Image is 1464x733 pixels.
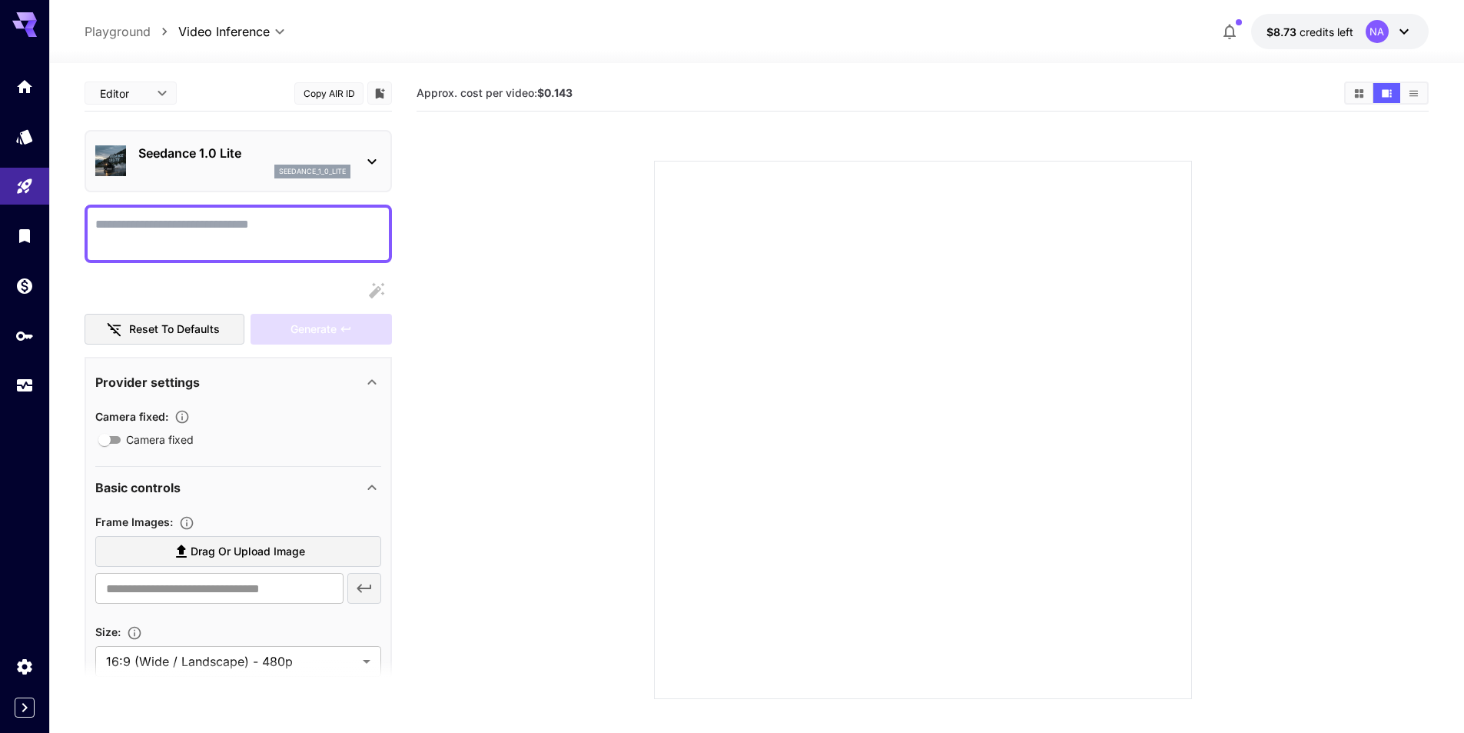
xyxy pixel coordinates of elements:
[100,85,148,102] span: Editor
[95,478,181,497] p: Basic controls
[95,625,121,638] span: Size :
[15,177,34,196] div: Playground
[294,82,364,105] button: Copy AIR ID
[106,652,357,671] span: 16:9 (Wide / Landscape) - 480p
[15,127,34,146] div: Models
[95,536,381,568] label: Drag or upload image
[15,226,34,245] div: Library
[15,376,34,395] div: Usage
[1366,20,1389,43] div: NA
[85,314,244,345] button: Reset to defaults
[95,410,168,423] span: Camera fixed :
[95,373,200,391] p: Provider settings
[15,276,34,295] div: Wallet
[85,22,151,41] a: Playground
[173,515,201,531] button: Upload frame images.
[373,84,387,102] button: Add to library
[121,625,148,641] button: Adjust the dimensions of the generated image by specifying its width and height in pixels, or sel...
[417,86,573,99] span: Approx. cost per video:
[15,657,34,676] div: Settings
[95,138,381,185] div: Seedance 1.0 Liteseedance_1_0_lite
[1251,14,1429,49] button: $8.73388NA
[279,166,346,177] p: seedance_1_0_lite
[1344,82,1429,105] div: Show videos in grid viewShow videos in video viewShow videos in list view
[537,86,573,99] b: $0.143
[95,469,381,506] div: Basic controls
[95,515,173,528] span: Frame Images :
[1373,83,1400,103] button: Show videos in video view
[85,22,178,41] nav: breadcrumb
[126,431,194,448] span: Camera fixed
[1266,25,1300,38] span: $8.73
[95,364,381,401] div: Provider settings
[178,22,270,41] span: Video Inference
[15,698,35,718] button: Expand sidebar
[1400,83,1427,103] button: Show videos in list view
[15,72,34,92] div: Home
[138,144,350,162] p: Seedance 1.0 Lite
[191,542,305,561] span: Drag or upload image
[1300,25,1353,38] span: credits left
[1346,83,1373,103] button: Show videos in grid view
[1266,24,1353,40] div: $8.73388
[15,326,34,345] div: API Keys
